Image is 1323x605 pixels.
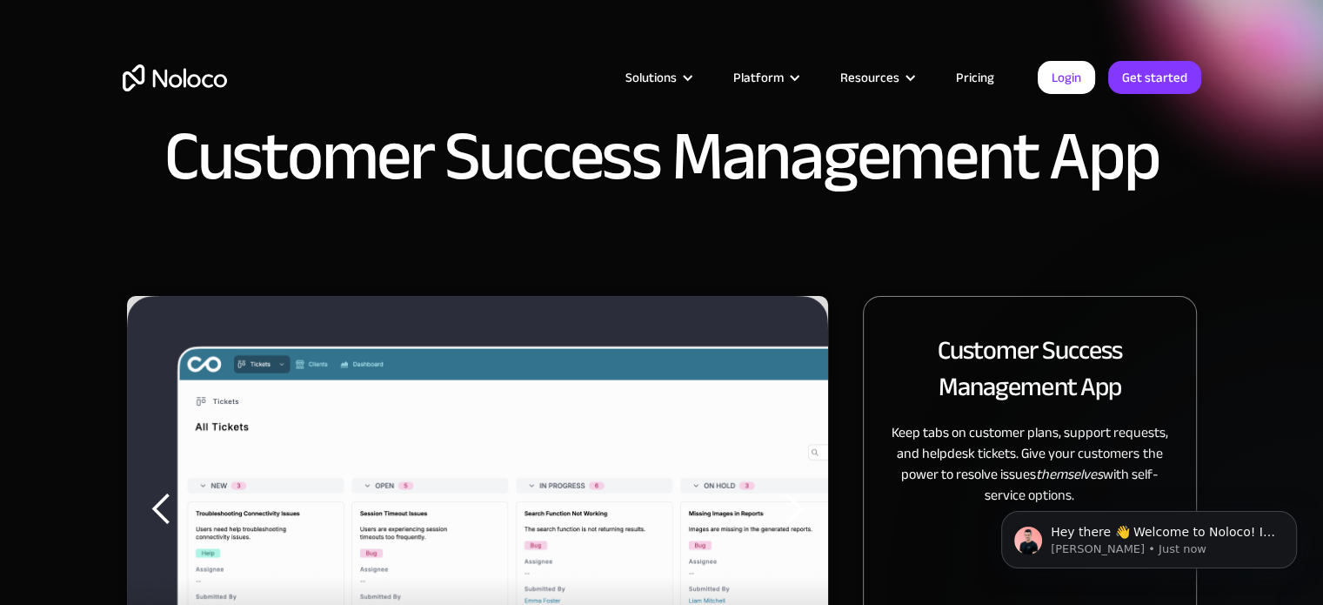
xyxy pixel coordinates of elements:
[885,523,1174,544] p: ‍
[625,66,677,89] div: Solutions
[885,422,1174,506] p: Keep tabs on customer plans, support requests, and helpdesk tickets. Give your customers the powe...
[733,66,784,89] div: Platform
[123,64,227,91] a: home
[164,122,1159,192] h1: Customer Success Management App
[1108,61,1201,94] a: Get started
[1038,61,1095,94] a: Login
[840,66,899,89] div: Resources
[885,332,1174,405] h2: Customer Success Management App
[819,66,934,89] div: Resources
[934,66,1016,89] a: Pricing
[975,474,1323,596] iframe: Intercom notifications message
[604,66,712,89] div: Solutions
[712,66,819,89] div: Platform
[1036,461,1103,487] em: themselves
